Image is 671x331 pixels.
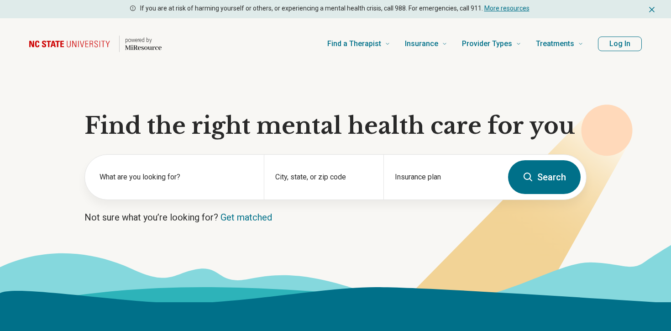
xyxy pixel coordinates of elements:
[125,37,162,44] p: powered by
[536,26,583,62] a: Treatments
[462,37,512,50] span: Provider Types
[140,4,529,13] p: If you are at risk of harming yourself or others, or experiencing a mental health crisis, call 98...
[508,160,581,194] button: Search
[405,26,447,62] a: Insurance
[484,5,529,12] a: More resources
[327,37,381,50] span: Find a Therapist
[405,37,438,50] span: Insurance
[100,172,253,183] label: What are you looking for?
[84,112,587,140] h1: Find the right mental health care for you
[29,29,162,58] a: Home page
[647,4,656,15] button: Dismiss
[462,26,521,62] a: Provider Types
[598,37,642,51] button: Log In
[220,212,272,223] a: Get matched
[327,26,390,62] a: Find a Therapist
[84,211,587,224] p: Not sure what you’re looking for?
[536,37,574,50] span: Treatments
